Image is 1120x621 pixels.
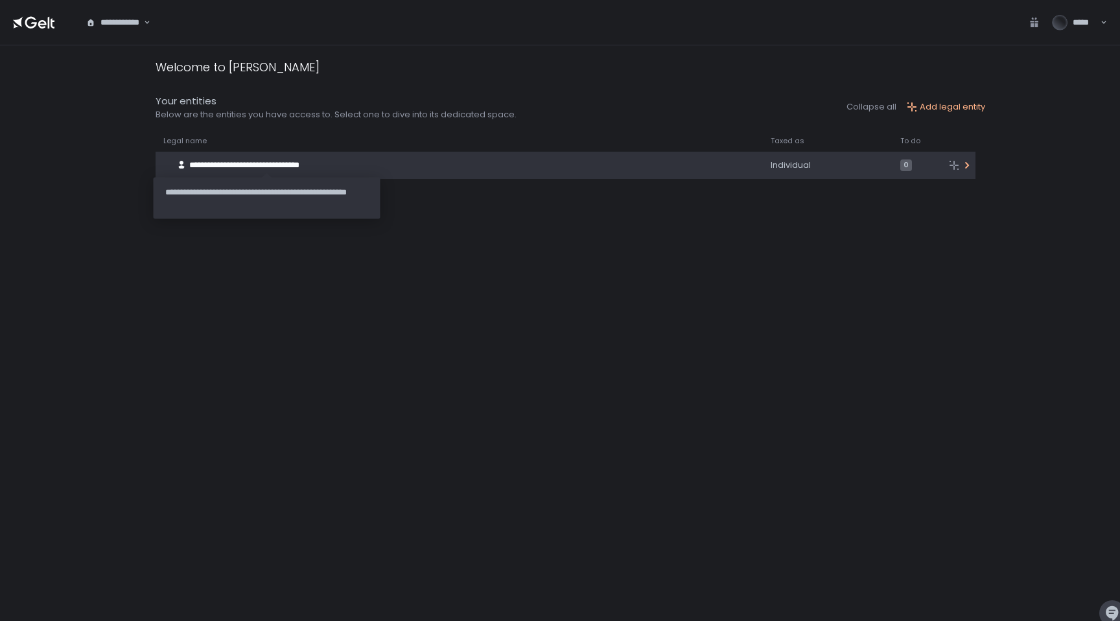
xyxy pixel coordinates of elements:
[900,159,912,171] span: 0
[907,101,985,113] button: Add legal entity
[771,159,885,171] div: Individual
[771,136,804,146] span: Taxed as
[156,94,517,109] div: Your entities
[163,136,207,146] span: Legal name
[142,16,143,29] input: Search for option
[846,101,896,113] button: Collapse all
[156,58,320,76] div: Welcome to [PERSON_NAME]
[900,136,920,146] span: To do
[156,109,517,121] div: Below are the entities you have access to. Select one to dive into its dedicated space.
[78,9,150,36] div: Search for option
